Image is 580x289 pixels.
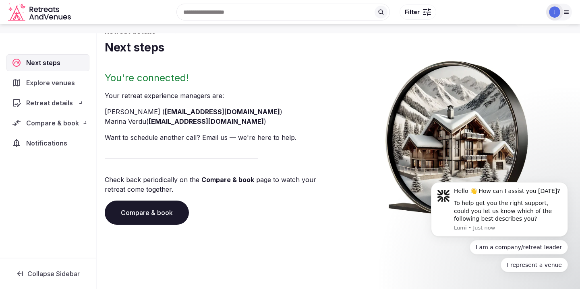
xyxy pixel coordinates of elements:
[6,54,89,71] a: Next steps
[8,3,72,21] svg: Retreats and Venues company logo
[419,138,580,285] iframe: Intercom notifications message
[26,118,79,128] span: Compare & book
[105,117,335,126] li: Marina Verdu ( )
[6,74,89,91] a: Explore venues
[549,6,560,18] img: julie.s
[105,72,335,84] h2: You're connected!
[405,8,420,16] span: Filter
[201,176,254,184] a: Compare & book
[6,265,89,283] button: Collapse Sidebar
[105,91,335,100] p: Your retreat experience manager s are :
[27,270,80,278] span: Collapse Sidebar
[8,3,72,21] a: Visit the homepage
[400,4,436,20] button: Filter
[165,108,280,116] a: [EMAIL_ADDRESS][DOMAIN_NAME]
[105,133,335,142] p: Want to schedule another call? Email us — we're here to help.
[105,40,572,55] h1: Next steps
[105,175,335,194] p: Check back periodically on the page to watch your retreat come together.
[105,201,189,225] a: Compare & book
[26,138,70,148] span: Notifications
[26,78,78,88] span: Explore venues
[6,135,89,152] a: Notifications
[6,9,174,25] h1: Dulcedo Management Retreat
[149,117,264,125] a: [EMAIL_ADDRESS][DOMAIN_NAME]
[26,98,73,108] span: Retreat details
[374,55,540,222] img: Winter chalet retreat in picture frame
[105,107,335,117] li: [PERSON_NAME] ( )
[26,58,64,68] span: Next steps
